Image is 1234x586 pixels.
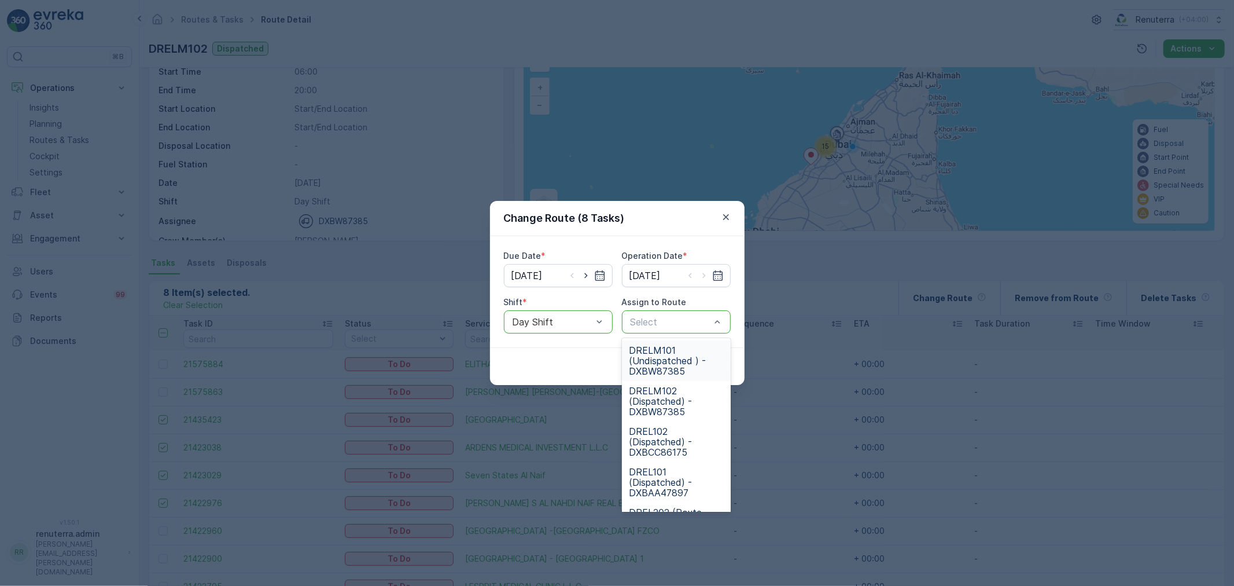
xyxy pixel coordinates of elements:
[629,507,724,528] span: DREL202 (Route Plan) - DXBAA56882
[622,251,683,261] label: Operation Date
[504,210,625,226] p: Change Route (8 Tasks)
[629,386,724,417] span: DRELM102 (Dispatched) - DXBW87385
[631,315,710,329] p: Select
[629,345,724,376] span: DRELM101 (Undispatched ) - DXBW87385
[504,264,613,287] input: dd/mm/yyyy
[622,264,731,287] input: dd/mm/yyyy
[504,251,542,261] label: Due Date
[504,297,523,307] label: Shift
[629,467,724,498] span: DREL101 (Dispatched) - DXBAA47897
[629,426,724,457] span: DREL102 (Dispatched) - DXBCC86175
[622,297,687,307] label: Assign to Route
